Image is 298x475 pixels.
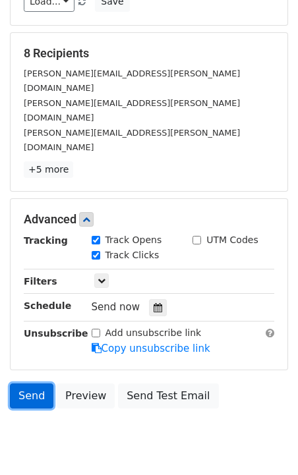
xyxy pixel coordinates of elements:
a: Send [10,383,53,408]
strong: Tracking [24,235,68,246]
strong: Filters [24,276,57,287]
a: Copy unsubscribe link [92,343,210,354]
strong: Unsubscribe [24,328,88,339]
small: [PERSON_NAME][EMAIL_ADDRESS][PERSON_NAME][DOMAIN_NAME] [24,98,240,123]
label: Track Opens [105,233,162,247]
label: Track Clicks [105,248,160,262]
a: Preview [57,383,115,408]
h5: 8 Recipients [24,46,274,61]
label: UTM Codes [206,233,258,247]
iframe: Chat Widget [232,412,298,475]
small: [PERSON_NAME][EMAIL_ADDRESS][PERSON_NAME][DOMAIN_NAME] [24,69,240,94]
strong: Schedule [24,300,71,311]
a: Send Test Email [118,383,218,408]
h5: Advanced [24,212,274,227]
a: +5 more [24,161,73,178]
small: [PERSON_NAME][EMAIL_ADDRESS][PERSON_NAME][DOMAIN_NAME] [24,128,240,153]
span: Send now [92,301,140,313]
label: Add unsubscribe link [105,326,202,340]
